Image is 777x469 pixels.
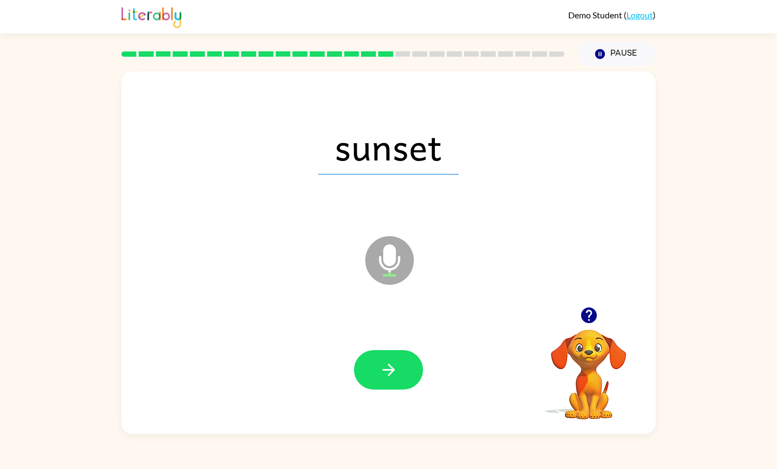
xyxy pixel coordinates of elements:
video: Your browser must support playing .mp4 files to use Literably. Please try using another browser. [535,313,643,421]
span: Demo Student [568,10,624,20]
span: sunset [318,118,459,175]
a: Logout [626,10,653,20]
div: ( ) [568,10,656,20]
img: Literably [121,4,181,28]
button: Pause [577,42,656,66]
